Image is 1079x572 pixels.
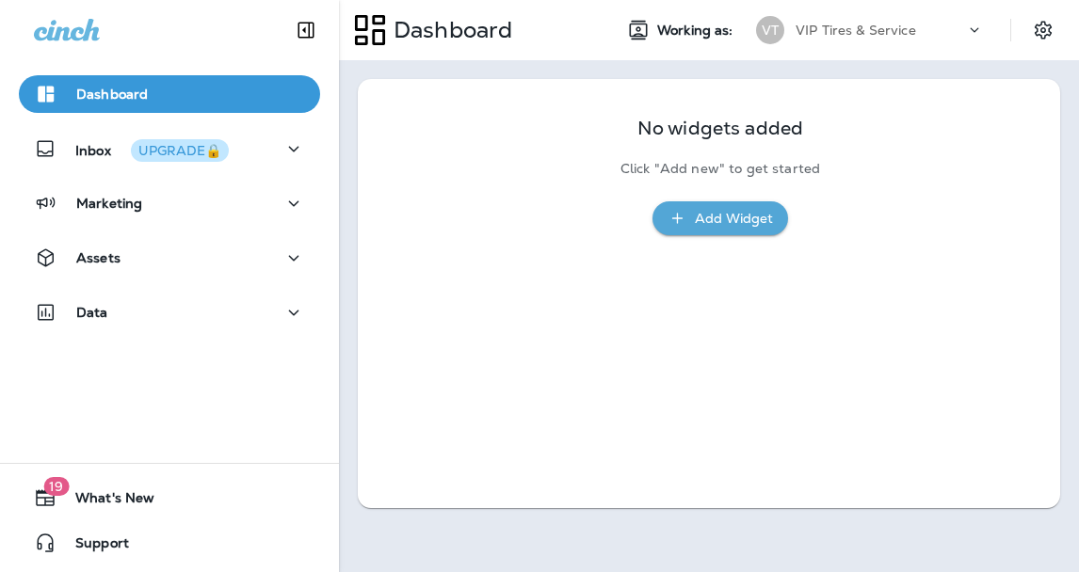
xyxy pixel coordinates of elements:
[652,201,788,236] button: Add Widget
[637,120,803,136] p: No widgets added
[695,207,773,230] div: Add Widget
[75,139,229,159] p: Inbox
[131,139,229,162] button: UPGRADE🔒
[138,144,221,157] div: UPGRADE🔒
[76,87,148,102] p: Dashboard
[43,477,69,496] span: 19
[756,16,784,44] div: VT
[19,524,320,562] button: Support
[796,23,916,38] p: VIP Tires & Service
[19,294,320,331] button: Data
[56,490,154,513] span: What's New
[56,535,129,558] span: Support
[1026,13,1060,47] button: Settings
[19,75,320,113] button: Dashboard
[76,305,108,320] p: Data
[19,239,320,277] button: Assets
[76,196,142,211] p: Marketing
[76,250,121,265] p: Assets
[19,184,320,222] button: Marketing
[19,479,320,516] button: 19What's New
[19,130,320,167] button: InboxUPGRADE🔒
[280,11,332,49] button: Collapse Sidebar
[657,23,737,39] span: Working as:
[620,161,820,177] p: Click "Add new" to get started
[386,16,512,44] p: Dashboard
